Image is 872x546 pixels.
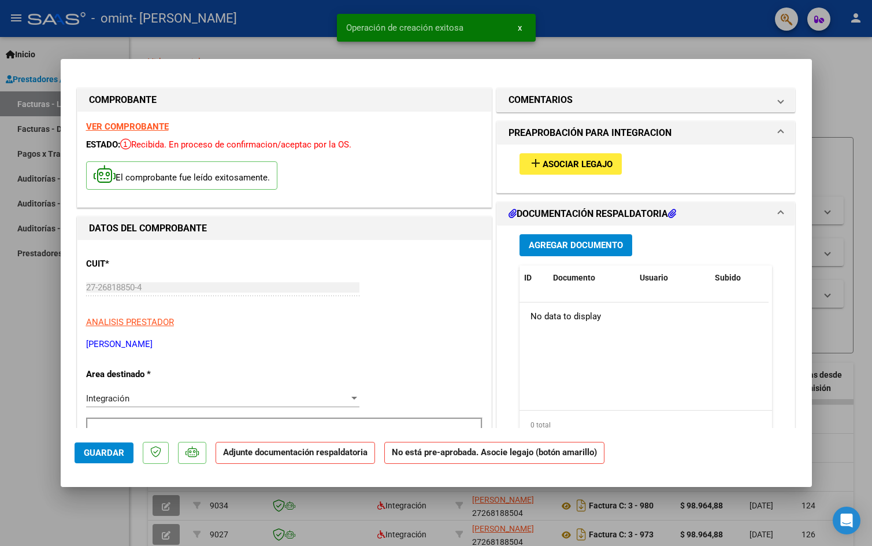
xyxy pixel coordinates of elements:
[524,273,532,282] span: ID
[520,234,632,256] button: Agregar Documento
[86,338,483,351] p: [PERSON_NAME]
[635,265,710,290] datatable-header-cell: Usuario
[715,273,741,282] span: Subido
[553,273,595,282] span: Documento
[86,393,129,404] span: Integración
[384,442,604,464] strong: No está pre-aprobada. Asocie legajo (botón amarillo)
[529,156,543,170] mat-icon: add
[529,241,623,251] span: Agregar Documento
[497,202,795,226] mat-expansion-panel-header: DOCUMENTACIÓN RESPALDATORIA
[543,159,613,169] span: Asociar Legajo
[86,317,174,327] span: ANALISIS PRESTADOR
[520,265,548,290] datatable-header-cell: ID
[84,448,124,458] span: Guardar
[509,126,671,140] h1: PREAPROBACIÓN PARA INTEGRACION
[223,447,368,458] strong: Adjunte documentación respaldatoria
[497,226,795,466] div: DOCUMENTACIÓN RESPALDATORIA
[89,94,157,105] strong: COMPROBANTE
[833,507,860,534] div: Open Intercom Messenger
[86,257,205,271] p: CUIT
[497,145,795,193] div: PREAPROBACIÓN PARA INTEGRACION
[520,302,769,331] div: No data to display
[520,153,622,175] button: Asociar Legajo
[509,207,676,221] h1: DOCUMENTACIÓN RESPALDATORIA
[497,88,795,112] mat-expansion-panel-header: COMENTARIOS
[75,442,133,463] button: Guardar
[89,223,207,234] strong: DATOS DEL COMPROBANTE
[710,265,768,290] datatable-header-cell: Subido
[86,161,277,190] p: El comprobante fue leído exitosamente.
[497,121,795,145] mat-expansion-panel-header: PREAPROBACIÓN PARA INTEGRACION
[520,411,773,440] div: 0 total
[86,139,120,150] span: ESTADO:
[768,265,826,290] datatable-header-cell: Acción
[86,368,205,381] p: Area destinado *
[548,265,635,290] datatable-header-cell: Documento
[640,273,668,282] span: Usuario
[86,121,169,132] a: VER COMPROBANTE
[509,93,573,107] h1: COMENTARIOS
[120,139,351,150] span: Recibida. En proceso de confirmacion/aceptac por la OS.
[509,17,531,38] button: x
[518,23,522,33] span: x
[346,22,463,34] span: Operación de creación exitosa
